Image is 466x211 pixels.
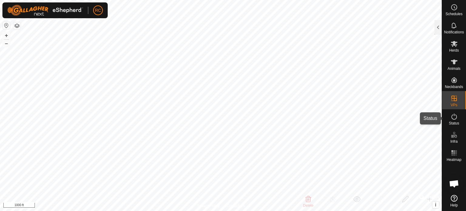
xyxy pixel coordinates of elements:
[3,32,10,39] button: +
[3,40,10,47] button: –
[197,203,220,209] a: Privacy Policy
[432,202,439,208] button: i
[435,202,436,207] span: i
[227,203,245,209] a: Contact Us
[3,22,10,29] button: Reset Map
[445,12,462,16] span: Schedules
[445,85,463,89] span: Neckbands
[450,203,458,207] span: Help
[442,192,466,209] a: Help
[7,5,83,16] img: Gallagher Logo
[447,67,461,70] span: Animals
[449,121,459,125] span: Status
[95,7,101,14] span: RC
[445,175,463,193] div: Open chat
[450,140,458,143] span: Infra
[444,30,464,34] span: Notifications
[13,22,21,29] button: Map Layers
[449,49,459,52] span: Herds
[447,158,461,162] span: Heatmap
[451,103,457,107] span: VPs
